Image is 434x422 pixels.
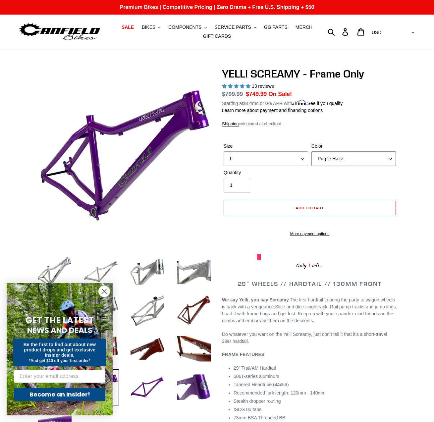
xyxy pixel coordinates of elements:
button: BIKES [138,23,164,32]
span: BIKES [142,25,155,30]
span: SALE [122,25,134,30]
b: We say Yelli, you say Screamy. [222,297,290,302]
span: The first hardtail to bring the party to wagon wheels is back with a vengeance. [222,297,395,309]
span: Recommended fork length: 120mm - 140mm [234,390,326,396]
span: On Sale! [268,90,292,98]
span: COMPONENTS [168,25,201,30]
a: More payment options [224,231,396,237]
img: Load image into Gallery viewer, YELLI SCREAMY - Frame Only [176,331,212,367]
label: Size [224,143,308,150]
h1: YELLI SCREAMY - Frame Only [222,68,398,80]
span: $42 [243,101,251,106]
span: 29" WHEELS // HARDTAIL // 130MM FRONT [238,280,382,288]
span: 6061-series aluminum [234,374,279,379]
span: MERCH [296,25,312,30]
span: NEWS AND DEALS [27,325,92,336]
img: Load image into Gallery viewer, YELLI SCREAMY - Frame Only [129,254,166,290]
p: Starting at /mo or 0% APR with . [222,98,343,107]
div: Only left... [257,260,363,270]
label: Quantity [224,169,308,176]
button: COMPONENTS [165,23,210,32]
b: FRAME FEATURES [222,352,264,357]
p: Slice and dice singletrack. Rail pump tracks and jump lines. Load it with frame bags and get lost... [222,296,398,324]
span: Affirm [292,100,306,105]
a: Shipping [222,121,239,127]
span: 1 [306,262,312,270]
label: Color [311,143,396,150]
a: SALE [118,23,137,32]
a: GG PARTS [261,23,291,32]
img: Load image into Gallery viewer, YELLI SCREAMY - Frame Only [176,292,212,329]
img: Load image into Gallery viewer, YELLI SCREAMY - Frame Only [129,292,166,329]
input: Enter your email address [14,370,105,383]
span: 13 reviews [252,83,274,89]
img: Load image into Gallery viewer, YELLI SCREAMY - Frame Only [176,254,212,290]
span: $749.99 [246,91,267,97]
img: Load image into Gallery viewer, YELLI SCREAMY - Frame Only [83,254,119,290]
span: GIFT CARDS [203,33,231,39]
img: Load image into Gallery viewer, YELLI SCREAMY - Frame Only [129,331,166,367]
button: Add to cart [224,201,396,215]
span: Add to cart [296,205,324,210]
span: Stealth dropper routing [234,398,281,404]
span: 29” Trail/AM Hardtail [234,365,276,371]
span: 73mm BSA Threaded BB [234,415,285,420]
span: 5.00 stars [222,83,252,89]
span: GET THE LATEST [26,314,94,326]
img: Load image into Gallery viewer, YELLI SCREAMY - Frame Only [129,369,166,405]
a: Learn more about payment and financing options [222,108,323,113]
button: Become an Insider! [14,388,105,401]
span: SERVICE PARTS [214,25,251,30]
img: Load image into Gallery viewer, YELLI SCREAMY - Frame Only [36,254,73,290]
button: SERVICE PARTS [211,23,259,32]
button: Close dialog [98,286,110,297]
a: See if you qualify - Learn more about Affirm Financing (opens in modal) [307,101,343,106]
s: $799.99 [222,91,243,97]
img: Canfield Bikes [18,22,101,42]
img: Load image into Gallery viewer, YELLI SCREAMY - Frame Only [176,369,212,405]
span: Tapered Headtube (44x56) [234,382,289,387]
a: MERCH [292,23,316,32]
div: calculated at checkout. [222,121,398,127]
span: GG PARTS [264,25,288,30]
a: GIFT CARDS [200,32,235,41]
span: Do whatever you want on the Yelli Screamy, just don’t tell it that it’s a short-travel 29er hardt... [222,332,387,344]
span: Be the first to find out about new product drops and get exclusive insider deals. [24,342,96,358]
span: *And get $10 off your first order* [29,358,90,363]
span: ISCG 05 tabs [234,407,261,412]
